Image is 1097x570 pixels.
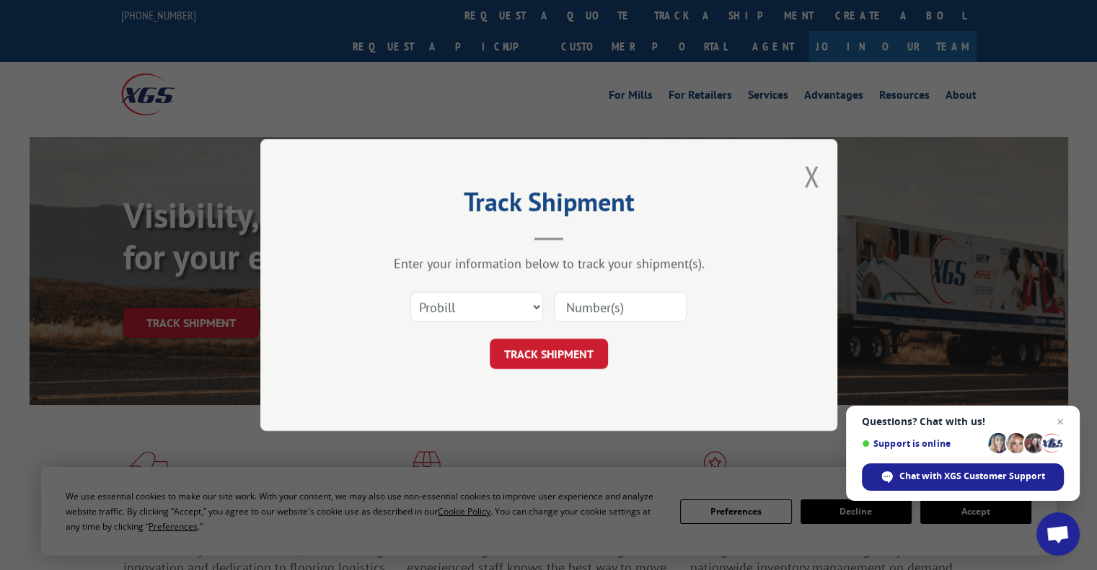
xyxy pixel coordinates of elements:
button: TRACK SHIPMENT [490,339,608,369]
span: Chat with XGS Customer Support [899,470,1045,483]
input: Number(s) [554,292,687,322]
h2: Track Shipment [332,192,765,219]
div: Enter your information below to track your shipment(s). [332,255,765,272]
span: Support is online [862,438,983,449]
span: Questions? Chat with us! [862,416,1064,427]
span: Close chat [1052,413,1069,430]
div: Chat with XGS Customer Support [862,463,1064,491]
button: Close modal [803,157,819,195]
div: Open chat [1036,512,1080,556]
